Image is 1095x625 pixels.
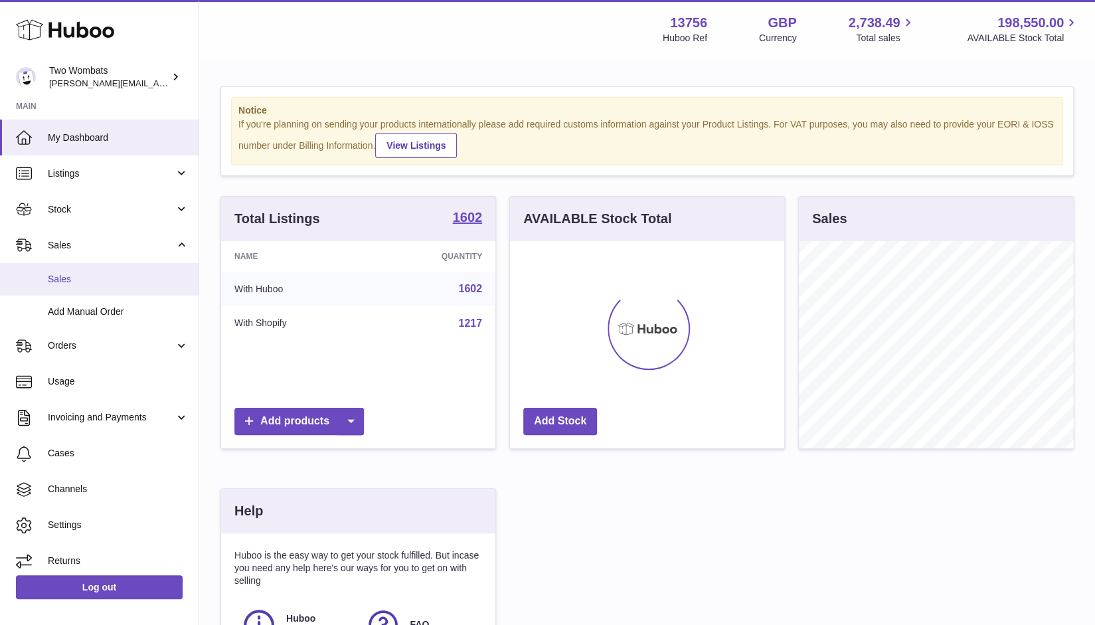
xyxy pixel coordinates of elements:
[221,272,369,306] td: With Huboo
[49,64,169,90] div: Two Wombats
[453,211,483,226] a: 1602
[670,14,707,32] strong: 13756
[234,502,263,520] h3: Help
[375,133,457,158] a: View Listings
[49,78,337,88] span: [PERSON_NAME][EMAIL_ADDRESS][PERSON_NAME][DOMAIN_NAME]
[234,210,320,228] h3: Total Listings
[48,483,189,495] span: Channels
[369,241,495,272] th: Quantity
[48,339,175,352] span: Orders
[967,32,1079,45] span: AVAILABLE Stock Total
[453,211,483,224] strong: 1602
[849,14,916,45] a: 2,738.49 Total sales
[48,239,175,252] span: Sales
[812,210,847,228] h3: Sales
[48,375,189,388] span: Usage
[48,167,175,180] span: Listings
[48,306,189,318] span: Add Manual Order
[221,241,369,272] th: Name
[16,575,183,599] a: Log out
[997,14,1064,32] span: 198,550.00
[238,118,1056,158] div: If you're planning on sending your products internationally please add required customs informati...
[849,14,900,32] span: 2,738.49
[663,32,707,45] div: Huboo Ref
[523,408,597,435] a: Add Stock
[48,203,175,216] span: Stock
[16,67,36,87] img: adam.randall@twowombats.com
[48,447,189,460] span: Cases
[234,408,364,435] a: Add products
[967,14,1079,45] a: 198,550.00 AVAILABLE Stock Total
[458,283,482,294] a: 1602
[48,132,189,144] span: My Dashboard
[768,14,796,32] strong: GBP
[48,273,189,286] span: Sales
[523,210,671,228] h3: AVAILABLE Stock Total
[48,411,175,424] span: Invoicing and Payments
[221,306,369,341] td: With Shopify
[48,555,189,567] span: Returns
[238,104,1056,117] strong: Notice
[48,519,189,531] span: Settings
[856,32,915,45] span: Total sales
[458,317,482,329] a: 1217
[759,32,797,45] div: Currency
[234,549,482,587] p: Huboo is the easy way to get your stock fulfilled. But incase you need any help here's our ways f...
